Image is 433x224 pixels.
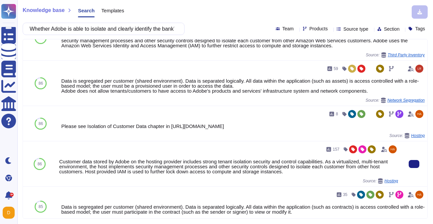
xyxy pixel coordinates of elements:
img: user [415,110,423,118]
span: Source: [389,133,425,138]
span: Products [309,26,328,31]
span: Network Segregation [387,98,425,102]
span: Section [384,27,400,31]
span: 86 [38,162,42,166]
span: Search [78,8,95,13]
span: Hosting [411,134,425,138]
span: Source type [343,27,368,31]
div: Data is segregated per customer (shared environment). Data is separated logically. All data withi... [61,78,425,93]
div: Amazon Web Services uses strong tenant isolation security and control capabilities. As a virtuali... [61,33,425,48]
span: 157 [333,147,339,151]
span: 35 [343,193,347,197]
span: 86 [39,81,43,85]
span: Hosting [384,179,398,183]
span: 59 [334,67,338,71]
span: Third Party Inventory [388,53,425,57]
img: user [389,145,397,153]
span: Team [282,26,294,31]
img: user [415,191,423,199]
span: Source: [366,98,425,103]
span: 85 [39,205,43,209]
img: user [415,65,423,73]
div: Please see Isolation of Customer Data chapter in [URL][DOMAIN_NAME] [61,124,425,129]
span: Knowledge base [23,8,65,13]
div: Customer data stored by Adobe on the hosting provider includes strong tenant isolation security a... [59,159,398,174]
img: user [3,207,15,219]
div: Data is segregated per customer (shared environment). Data is separated logically. All data withi... [61,204,425,214]
span: Source: [363,178,398,184]
span: Source: [366,52,425,58]
button: user [1,205,19,220]
span: 86 [39,122,43,126]
span: Templates [101,8,124,13]
span: 8 [336,112,338,116]
div: 9+ [10,193,14,197]
input: Search a question or template... [26,23,178,35]
span: Tags [415,26,425,31]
